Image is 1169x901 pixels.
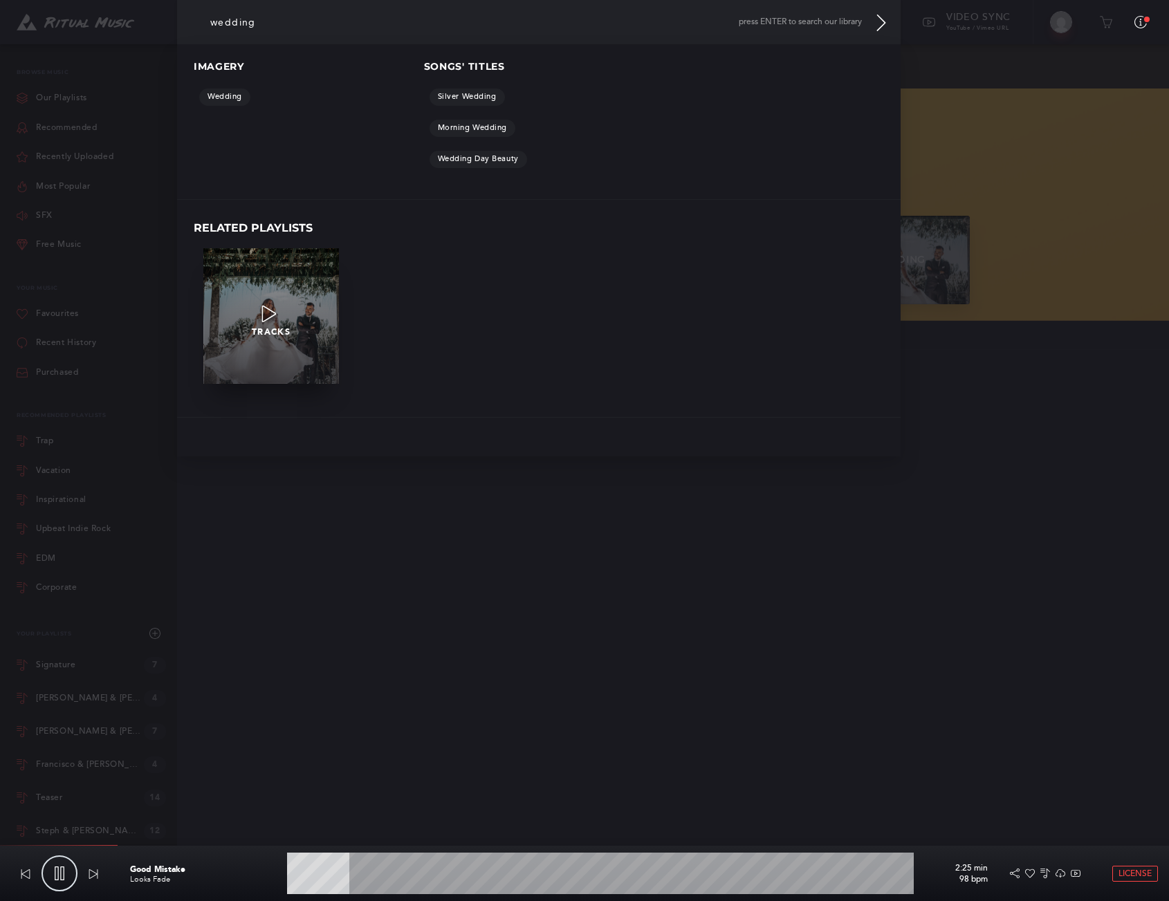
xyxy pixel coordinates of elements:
[17,485,166,514] a: Inspirational
[17,649,166,682] a: Signature 7
[36,727,144,736] div: [PERSON_NAME] & [PERSON_NAME]
[1119,869,1152,878] span: License
[17,682,166,715] a: [PERSON_NAME] & [PERSON_NAME] 4
[17,715,166,748] a: [PERSON_NAME] & [PERSON_NAME] 7
[17,456,166,485] a: Vacation
[17,277,166,299] p: Your Music
[36,793,63,803] div: Teaser
[36,555,56,563] div: EDM
[203,248,339,384] a: TRACKS
[130,875,170,884] a: Looks Fade
[36,826,144,836] div: Steph & [PERSON_NAME] Wedding
[36,694,144,703] div: [PERSON_NAME] & [PERSON_NAME]
[17,328,96,357] a: Recent History
[17,299,79,328] a: Favourites
[203,328,339,337] p: TRACKS
[17,14,134,31] img: Ritual Music
[36,467,71,475] div: Vacation
[17,171,90,201] a: Most Popular
[946,11,1011,23] span: Video Sync
[144,756,166,773] div: 4
[17,748,166,781] a: Francisco & [PERSON_NAME] 4
[424,61,654,83] p: Songs' Titles
[919,862,988,875] p: 2:25 min
[17,142,113,171] a: Recently Uploaded
[199,89,250,106] a: Wedding
[17,113,98,142] a: Recommended
[17,544,166,573] a: EDM
[739,17,862,27] span: press ENTER to search our library
[17,514,166,544] a: Upbeat Indie Rock
[36,437,53,445] div: Trap
[194,61,424,83] p: Imagery
[946,25,1009,31] span: YouTube / Vimeo URL
[17,619,166,648] div: Your Playlists
[36,584,77,592] div: Corporate
[144,723,166,740] div: 7
[144,690,166,707] div: 4
[17,61,166,84] p: Browse Music
[430,120,515,137] a: Morning Wedding
[1050,11,1072,33] img: Tommy Walker
[17,84,87,113] a: Our Playlists
[36,660,75,670] div: Signature
[36,496,86,504] div: Inspirational
[17,573,166,602] a: Corporate
[17,201,53,230] a: SFX
[36,525,111,533] div: Upbeat Indie Rock
[17,781,166,815] a: Teaser 14
[17,427,166,456] a: Trap
[144,790,166,806] div: 14
[17,358,78,387] a: Purchased
[144,823,166,839] div: 12
[430,151,527,168] a: Wedding Day Beauty
[17,404,166,427] div: Recommended Playlists
[130,863,282,875] p: Good Mistake
[430,89,505,106] a: Silver Wedding
[17,815,166,848] a: Steph & [PERSON_NAME] Wedding 12
[194,222,884,257] p: Related Playlists
[17,230,82,259] a: Free Music
[144,657,166,674] div: 7
[919,875,988,884] p: 98 bpm
[36,760,144,770] div: Francisco & [PERSON_NAME]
